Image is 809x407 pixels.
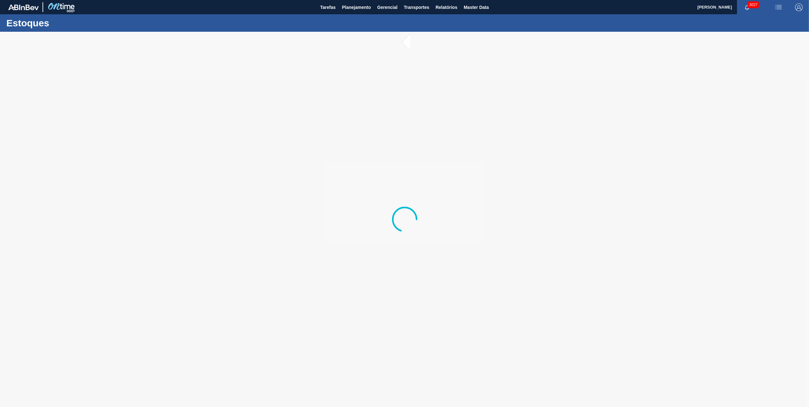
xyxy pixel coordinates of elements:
span: Tarefas [320,3,336,11]
img: userActions [775,3,782,11]
span: Planejamento [342,3,371,11]
img: Logout [795,3,803,11]
span: Relatórios [435,3,457,11]
button: Notificações [737,3,757,12]
h1: Estoques [6,19,119,27]
span: Transportes [404,3,429,11]
img: TNhmsLtSVTkK8tSr43FrP2fwEKptu5GPRR3wAAAABJRU5ErkJggg== [8,4,39,10]
span: Gerencial [377,3,398,11]
span: Master Data [464,3,489,11]
span: 3027 [748,1,759,8]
